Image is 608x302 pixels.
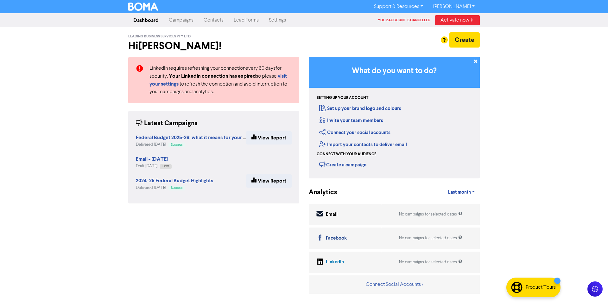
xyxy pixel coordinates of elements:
a: Lead Forms [229,14,264,27]
div: No campaigns for selected dates [399,235,462,241]
span: Last month [448,190,471,195]
div: Draft [DATE] [136,163,172,169]
strong: Email - [DATE] [136,156,168,162]
iframe: Chat Widget [576,272,608,302]
div: Delivered [DATE] [136,185,213,191]
h3: What do you want to do? [318,67,470,76]
div: No campaigns for selected dates [399,259,462,265]
span: Draft [162,165,169,168]
div: Analytics [309,188,329,197]
div: Create a campaign [319,160,366,169]
div: Connect with your audience [317,151,376,157]
img: BOMA Logo [128,3,158,11]
a: Contacts [199,14,229,27]
a: Support & Resources [369,2,428,12]
a: Connect your social accounts [319,130,390,136]
div: Delivered [DATE] [136,142,246,148]
a: Last month [443,186,480,199]
span: Leading Business Services Pty Ltd [128,34,191,39]
a: Dashboard [128,14,164,27]
h2: Hi [PERSON_NAME] ! [128,40,299,52]
button: Connect Social Accounts > [365,280,423,289]
strong: 2024–25 Federal Budget Highlights [136,177,213,184]
a: Email - [DATE] [136,157,168,162]
div: Email [326,211,338,218]
span: Success [171,143,182,146]
strong: Federal Budget 2025-26: what it means for your small business [136,134,275,141]
div: Getting Started in BOMA [309,57,480,178]
a: Import your contacts to deliver email [319,142,407,148]
a: Federal Budget 2025-26: what it means for your small business [136,135,275,140]
button: Create [449,32,480,48]
div: LinkedIn requires refreshing your connection every 60 days for security. so please to refresh the... [145,65,296,96]
div: LinkedIn [326,259,344,266]
a: View Report [246,174,292,188]
div: Setting up your account [317,95,368,101]
a: [PERSON_NAME] [428,2,480,12]
a: 2024–25 Federal Budget Highlights [136,178,213,183]
div: No campaigns for selected dates [399,211,462,217]
a: Settings [264,14,291,27]
a: Set up your brand logo and colours [319,106,401,112]
a: visit your settings [149,74,287,87]
a: Activate now [435,15,480,25]
strong: Your LinkedIn connection has expired [169,73,256,79]
a: Campaigns [164,14,199,27]
a: Invite your team members [319,118,383,124]
a: View Report [246,131,292,145]
div: Your account is cancelled [378,18,435,23]
div: Latest Campaigns [136,119,198,128]
span: Success [171,186,182,190]
div: Facebook [326,235,347,242]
